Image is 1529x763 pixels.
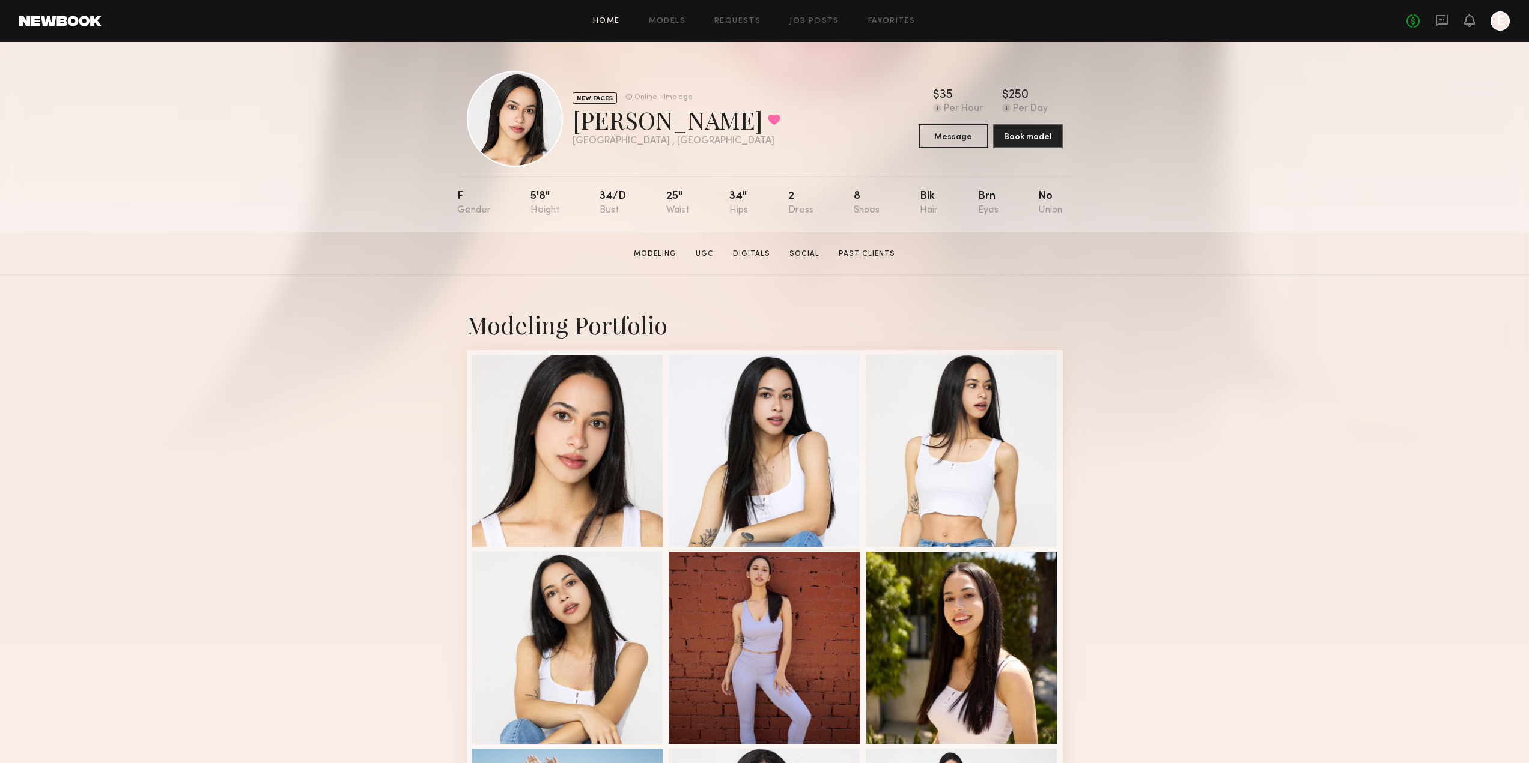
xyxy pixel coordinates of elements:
[785,249,824,259] a: Social
[530,191,559,216] div: 5'8"
[457,191,491,216] div: F
[1038,191,1062,216] div: No
[919,124,988,148] button: Message
[1002,89,1009,101] div: $
[993,124,1063,148] button: Book model
[666,191,689,216] div: 25"
[573,104,780,136] div: [PERSON_NAME]
[978,191,999,216] div: Brn
[788,191,813,216] div: 2
[691,249,719,259] a: UGC
[940,89,953,101] div: 35
[933,89,940,101] div: $
[634,94,692,101] div: Online +1mo ago
[1009,89,1029,101] div: 250
[593,17,620,25] a: Home
[629,249,681,259] a: Modeling
[834,249,900,259] a: Past Clients
[600,191,626,216] div: 34/d
[729,191,748,216] div: 34"
[944,104,983,115] div: Per Hour
[854,191,880,216] div: 8
[714,17,761,25] a: Requests
[789,17,839,25] a: Job Posts
[573,136,780,146] div: [GEOGRAPHIC_DATA] , [GEOGRAPHIC_DATA]
[649,17,685,25] a: Models
[573,92,617,104] div: NEW FACES
[868,17,916,25] a: Favorites
[1013,104,1048,115] div: Per Day
[920,191,938,216] div: Blk
[728,249,775,259] a: Digitals
[1491,11,1510,31] a: E
[467,309,1063,340] div: Modeling Portfolio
